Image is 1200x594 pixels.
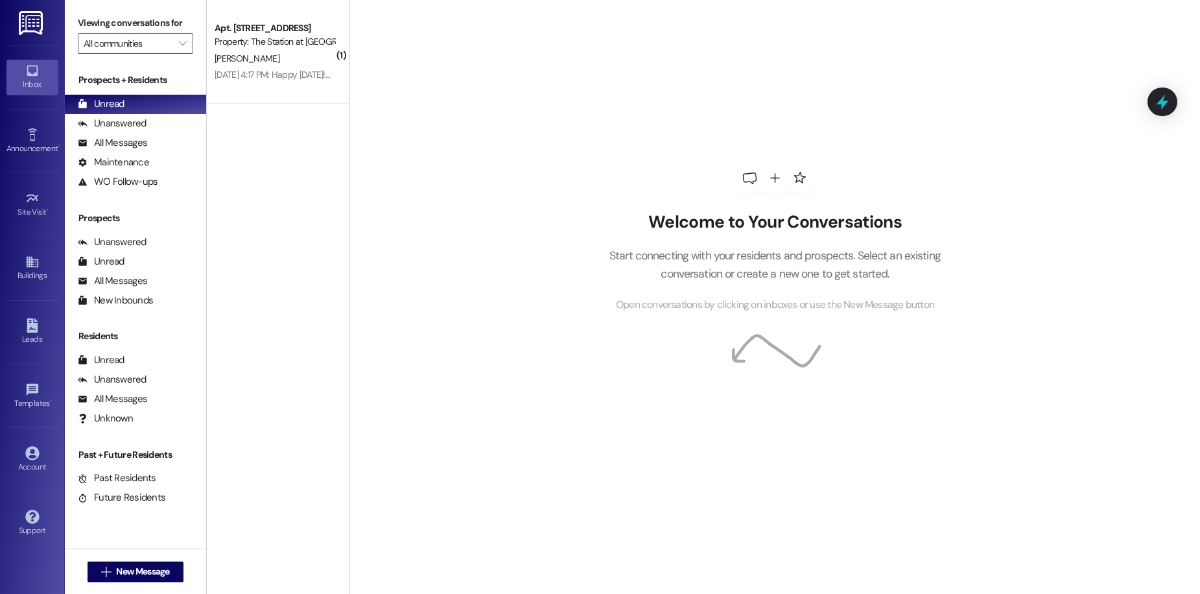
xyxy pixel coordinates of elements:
[179,38,186,49] i: 
[88,562,183,582] button: New Message
[65,448,206,462] div: Past + Future Residents
[101,567,111,577] i: 
[215,53,279,64] span: [PERSON_NAME]
[6,251,58,286] a: Buildings
[58,142,60,151] span: •
[78,235,147,249] div: Unanswered
[78,117,147,130] div: Unanswered
[6,506,58,541] a: Support
[6,379,58,414] a: Templates •
[78,392,147,406] div: All Messages
[78,13,193,33] label: Viewing conversations for
[589,212,960,233] h2: Welcome to Your Conversations
[78,491,165,505] div: Future Residents
[84,33,172,54] input: All communities
[78,136,147,150] div: All Messages
[78,97,124,111] div: Unread
[78,255,124,268] div: Unread
[78,175,158,189] div: WO Follow-ups
[6,60,58,95] a: Inbox
[78,274,147,288] div: All Messages
[215,35,335,49] div: Property: The Station at [GEOGRAPHIC_DATA]
[65,329,206,343] div: Residents
[616,297,934,313] span: Open conversations by clicking on inboxes or use the New Message button
[6,442,58,477] a: Account
[47,206,49,215] span: •
[78,471,156,485] div: Past Residents
[78,294,153,307] div: New Inbounds
[78,156,149,169] div: Maintenance
[50,397,52,406] span: •
[65,211,206,225] div: Prospects
[6,187,58,222] a: Site Visit •
[78,373,147,386] div: Unanswered
[6,315,58,350] a: Leads
[589,246,960,283] p: Start connecting with your residents and prospects. Select an existing conversation or create a n...
[215,21,335,35] div: Apt. [STREET_ADDRESS]
[116,565,169,578] span: New Message
[78,353,124,367] div: Unread
[78,412,133,425] div: Unknown
[19,11,45,35] img: ResiDesk Logo
[65,73,206,87] div: Prospects + Residents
